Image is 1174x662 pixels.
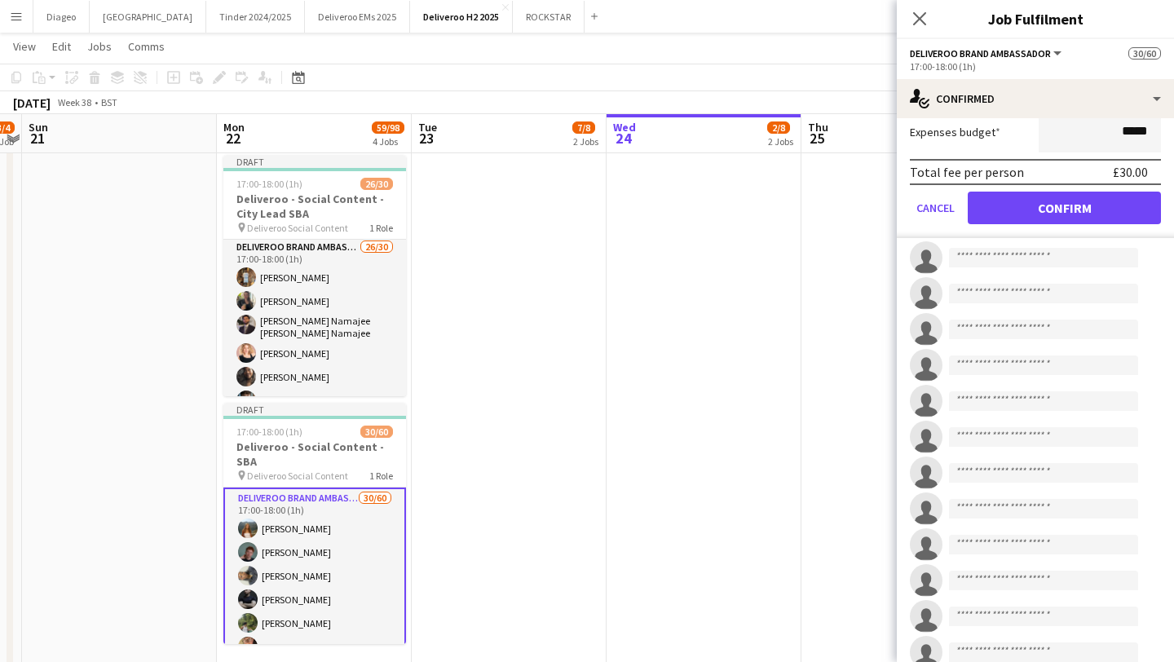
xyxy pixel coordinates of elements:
[223,120,245,135] span: Mon
[221,129,245,148] span: 22
[805,129,828,148] span: 25
[897,8,1174,29] h3: Job Fulfilment
[236,426,302,438] span: 17:00-18:00 (1h)
[910,164,1024,180] div: Total fee per person
[360,178,393,190] span: 26/30
[768,135,793,148] div: 2 Jobs
[54,96,95,108] span: Week 38
[7,36,42,57] a: View
[13,95,51,111] div: [DATE]
[223,403,406,644] app-job-card: Draft17:00-18:00 (1h)30/60Deliveroo - Social Content - SBA Deliveroo Social Content1 RoleDelivero...
[910,192,961,224] button: Cancel
[223,403,406,416] div: Draft
[1128,47,1161,60] span: 30/60
[410,1,513,33] button: Deliveroo H2 2025
[910,47,1051,60] span: Deliveroo Brand Ambassador
[223,192,406,221] h3: Deliveroo - Social Content - City Lead SBA
[81,36,118,57] a: Jobs
[1113,164,1148,180] div: £30.00
[26,129,48,148] span: 21
[13,39,36,54] span: View
[910,60,1161,73] div: 17:00-18:00 (1h)
[247,222,348,234] span: Deliveroo Social Content
[247,470,348,482] span: Deliveroo Social Content
[808,120,828,135] span: Thu
[121,36,171,57] a: Comms
[611,129,636,148] span: 24
[90,1,206,33] button: [GEOGRAPHIC_DATA]
[910,125,1000,139] label: Expenses budget
[29,120,48,135] span: Sun
[223,439,406,469] h3: Deliveroo - Social Content - SBA
[52,39,71,54] span: Edit
[513,1,585,33] button: ROCKSTAR
[223,155,406,396] app-job-card: Draft17:00-18:00 (1h)26/30Deliveroo - Social Content - City Lead SBA Deliveroo Social Content1 Ro...
[360,426,393,438] span: 30/60
[613,120,636,135] span: Wed
[305,1,410,33] button: Deliveroo EMs 2025
[46,36,77,57] a: Edit
[897,79,1174,118] div: Confirmed
[33,1,90,33] button: Diageo
[373,135,404,148] div: 4 Jobs
[372,121,404,134] span: 59/98
[223,155,406,168] div: Draft
[369,470,393,482] span: 1 Role
[369,222,393,234] span: 1 Role
[101,96,117,108] div: BST
[573,135,598,148] div: 2 Jobs
[572,121,595,134] span: 7/8
[416,129,437,148] span: 23
[87,39,112,54] span: Jobs
[206,1,305,33] button: Tinder 2024/2025
[767,121,790,134] span: 2/8
[910,47,1064,60] button: Deliveroo Brand Ambassador
[236,178,302,190] span: 17:00-18:00 (1h)
[418,120,437,135] span: Tue
[128,39,165,54] span: Comms
[968,192,1161,224] button: Confirm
